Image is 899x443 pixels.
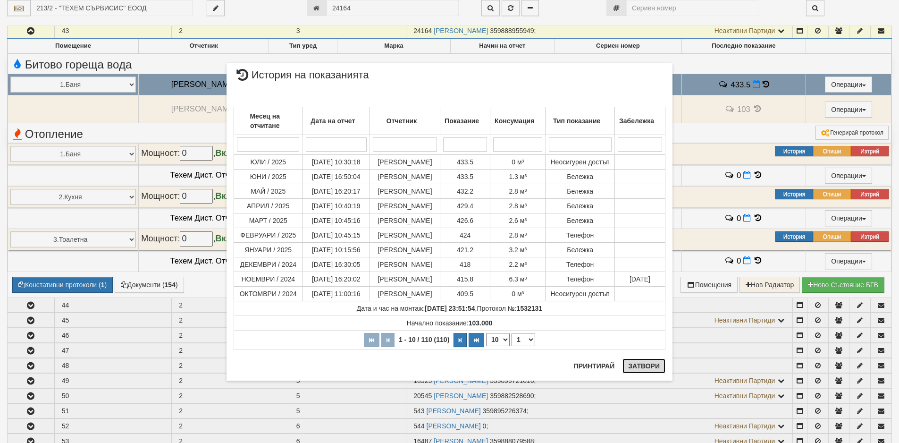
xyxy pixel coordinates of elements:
td: [DATE] 10:40:19 [302,199,370,213]
td: Неосигурен достъп [546,287,615,301]
span: [DATE] [630,275,650,283]
span: 3.2 м³ [509,246,527,254]
td: Телефон [546,272,615,287]
b: Забележка [619,117,654,125]
span: 415.8 [457,275,473,283]
span: 0 м³ [512,290,524,298]
td: [DATE] 10:15:56 [302,243,370,257]
td: [DATE] 10:45:16 [302,213,370,228]
span: Протокол №: [477,305,543,312]
button: Последна страница [469,333,484,347]
span: 433.5 [457,158,473,166]
select: Страница номер [512,333,535,346]
span: 409.5 [457,290,473,298]
td: [DATE] 16:50:04 [302,170,370,184]
span: 426.6 [457,217,473,224]
span: 432.2 [457,187,473,195]
th: Отчетник: No sort applied, activate to apply an ascending sort [370,107,440,135]
b: Отчетник [386,117,417,125]
strong: [DATE] 23:51:54 [425,305,475,312]
td: [DATE] 11:00:16 [302,287,370,301]
th: Забележка: No sort applied, activate to apply an ascending sort [614,107,665,135]
span: 2.8 м³ [509,231,527,239]
button: Първа страница [364,333,379,347]
span: 1.3 м³ [509,173,527,180]
th: Месец на отчитане: No sort applied, activate to apply an ascending sort [234,107,302,135]
td: [PERSON_NAME] [370,228,440,243]
th: Тип показание: No sort applied, activate to apply an ascending sort [546,107,615,135]
td: АПРИЛ / 2025 [234,199,302,213]
span: Начално показание: [407,319,493,327]
button: Принтирай [568,358,620,374]
button: Предишна страница [381,333,395,347]
td: [PERSON_NAME] [370,184,440,199]
span: 429.4 [457,202,473,210]
td: Бележка [546,243,615,257]
strong: 103.000 [469,319,493,327]
td: [DATE] 10:30:18 [302,154,370,170]
td: Неосигурен достъп [546,154,615,170]
td: Бележка [546,213,615,228]
td: Бележка [546,199,615,213]
td: ФЕВРУАРИ / 2025 [234,228,302,243]
b: Показание [445,117,479,125]
td: НОЕМВРИ / 2024 [234,272,302,287]
td: Бележка [546,170,615,184]
td: Телефон [546,257,615,272]
td: [DATE] 10:45:15 [302,228,370,243]
td: , [234,301,665,316]
td: [PERSON_NAME] [370,257,440,272]
td: Бележка [546,184,615,199]
span: 6.3 м³ [509,275,527,283]
span: 2.2 м³ [509,261,527,268]
span: 2.8 м³ [509,187,527,195]
td: ЮЛИ / 2025 [234,154,302,170]
td: [DATE] 16:20:02 [302,272,370,287]
span: 424 [460,231,471,239]
td: [PERSON_NAME] [370,154,440,170]
td: МАРТ / 2025 [234,213,302,228]
span: 418 [460,261,471,268]
button: Затвори [622,358,665,374]
b: Тип показание [553,117,600,125]
td: [PERSON_NAME] [370,170,440,184]
span: 421.2 [457,246,473,254]
td: ЮНИ / 2025 [234,170,302,184]
td: МАЙ / 2025 [234,184,302,199]
th: Показание: No sort applied, activate to apply an ascending sort [440,107,490,135]
td: [PERSON_NAME] [370,243,440,257]
b: Консумация [495,117,534,125]
td: [PERSON_NAME] [370,272,440,287]
span: История на показанията [234,70,369,87]
span: 2.8 м³ [509,202,527,210]
span: 1 - 10 / 110 (110) [396,336,452,343]
b: Дата на отчет [311,117,355,125]
td: [PERSON_NAME] [370,287,440,301]
td: Телефон [546,228,615,243]
td: [DATE] 16:30:05 [302,257,370,272]
select: Брой редове на страница [486,333,510,346]
strong: 1532131 [517,305,543,312]
th: Консумация: No sort applied, activate to apply an ascending sort [490,107,546,135]
td: ЯНУАРИ / 2025 [234,243,302,257]
td: ДЕКЕМВРИ / 2024 [234,257,302,272]
span: 0 м³ [512,158,524,166]
span: Дата и час на монтаж: [357,305,475,312]
th: Дата на отчет: No sort applied, activate to apply an ascending sort [302,107,370,135]
span: 433.5 [457,173,473,180]
td: [DATE] 16:20:17 [302,184,370,199]
b: Месец на отчитане [250,112,280,129]
td: ОКТОМВРИ / 2024 [234,287,302,301]
td: [PERSON_NAME] [370,199,440,213]
span: 2.6 м³ [509,217,527,224]
button: Следваща страница [454,333,467,347]
td: [PERSON_NAME] [370,213,440,228]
